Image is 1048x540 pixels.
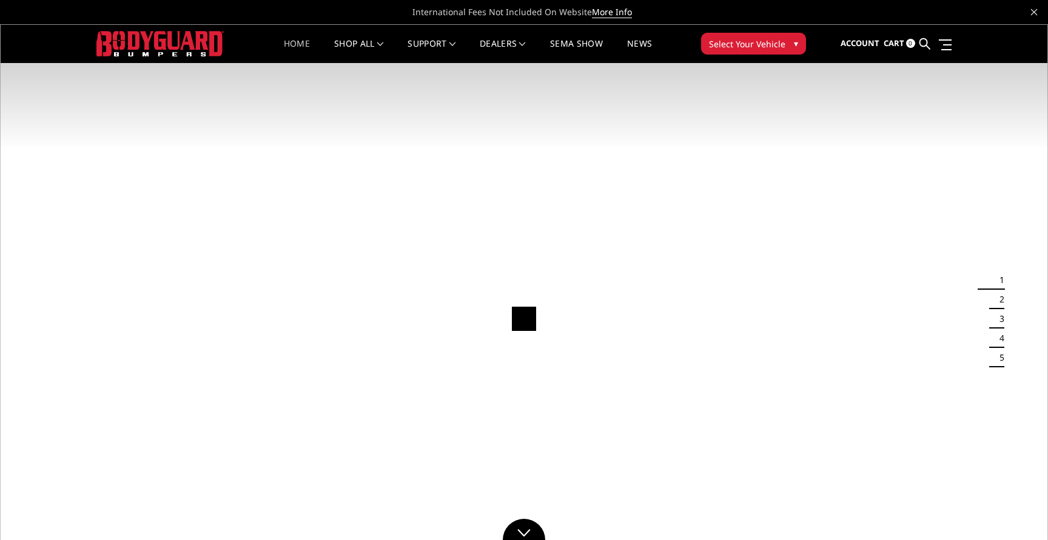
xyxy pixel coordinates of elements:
[884,38,904,48] span: Cart
[992,348,1004,367] button: 5 of 5
[627,39,652,63] a: News
[992,270,1004,290] button: 1 of 5
[408,39,455,63] a: Support
[841,27,879,60] a: Account
[884,27,915,60] a: Cart 0
[96,31,224,56] img: BODYGUARD BUMPERS
[480,39,526,63] a: Dealers
[284,39,310,63] a: Home
[334,39,383,63] a: shop all
[841,38,879,48] span: Account
[906,39,915,48] span: 0
[503,519,545,540] a: Click to Down
[794,37,798,50] span: ▾
[701,33,806,55] button: Select Your Vehicle
[992,328,1004,348] button: 4 of 5
[550,39,603,63] a: SEMA Show
[709,38,785,50] span: Select Your Vehicle
[992,309,1004,328] button: 3 of 5
[592,6,632,18] a: More Info
[992,290,1004,309] button: 2 of 5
